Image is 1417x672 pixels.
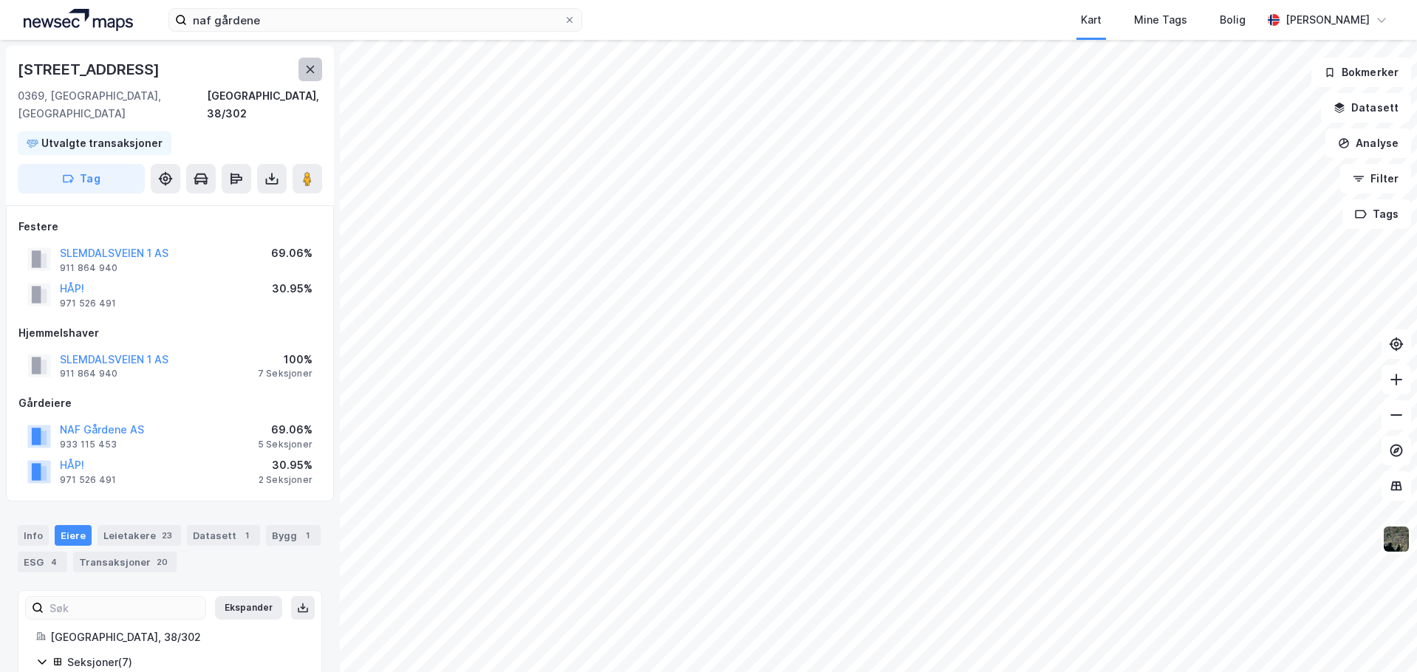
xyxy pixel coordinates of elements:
div: 911 864 940 [60,368,117,380]
div: 4 [47,555,61,569]
div: Eiere [55,525,92,546]
div: 100% [258,351,313,368]
div: Datasett [187,525,260,546]
div: Bolig [1220,11,1246,29]
div: Transaksjoner [73,552,177,572]
input: Søk [44,597,205,619]
div: 0369, [GEOGRAPHIC_DATA], [GEOGRAPHIC_DATA] [18,87,207,123]
div: Gårdeiere [18,394,321,412]
div: Leietakere [98,525,181,546]
div: 30.95% [272,280,313,298]
div: 5 Seksjoner [258,439,313,450]
div: 69.06% [258,421,313,439]
div: 1 [300,528,315,543]
div: 971 526 491 [60,474,116,486]
div: 2 Seksjoner [259,474,313,486]
img: logo.a4113a55bc3d86da70a041830d287a7e.svg [24,9,133,31]
div: ESG [18,552,67,572]
div: 30.95% [259,456,313,474]
div: 20 [154,555,171,569]
div: [GEOGRAPHIC_DATA], 38/302 [207,87,322,123]
button: Datasett [1321,93,1411,123]
div: Kart [1081,11,1102,29]
div: 23 [159,528,175,543]
div: Mine Tags [1134,11,1187,29]
div: 69.06% [271,244,313,262]
iframe: Chat Widget [1343,601,1417,672]
button: Ekspander [215,596,282,620]
div: Hjemmelshaver [18,324,321,342]
div: 911 864 940 [60,262,117,274]
div: Seksjoner ( 7 ) [67,654,304,671]
div: [GEOGRAPHIC_DATA], 38/302 [50,628,304,646]
div: Info [18,525,49,546]
div: [PERSON_NAME] [1285,11,1370,29]
div: Utvalgte transaksjoner [41,134,163,152]
div: 7 Seksjoner [258,368,313,380]
div: 971 526 491 [60,298,116,309]
input: Søk på adresse, matrikkel, gårdeiere, leietakere eller personer [187,9,564,31]
button: Tags [1342,199,1411,229]
button: Filter [1340,164,1411,193]
img: 9k= [1382,525,1410,553]
div: 1 [239,528,254,543]
div: [STREET_ADDRESS] [18,58,163,81]
div: Festere [18,218,321,236]
div: 933 115 453 [60,439,117,450]
button: Bokmerker [1311,58,1411,87]
div: Bygg [266,525,321,546]
button: Analyse [1325,128,1411,158]
button: Tag [18,164,145,193]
